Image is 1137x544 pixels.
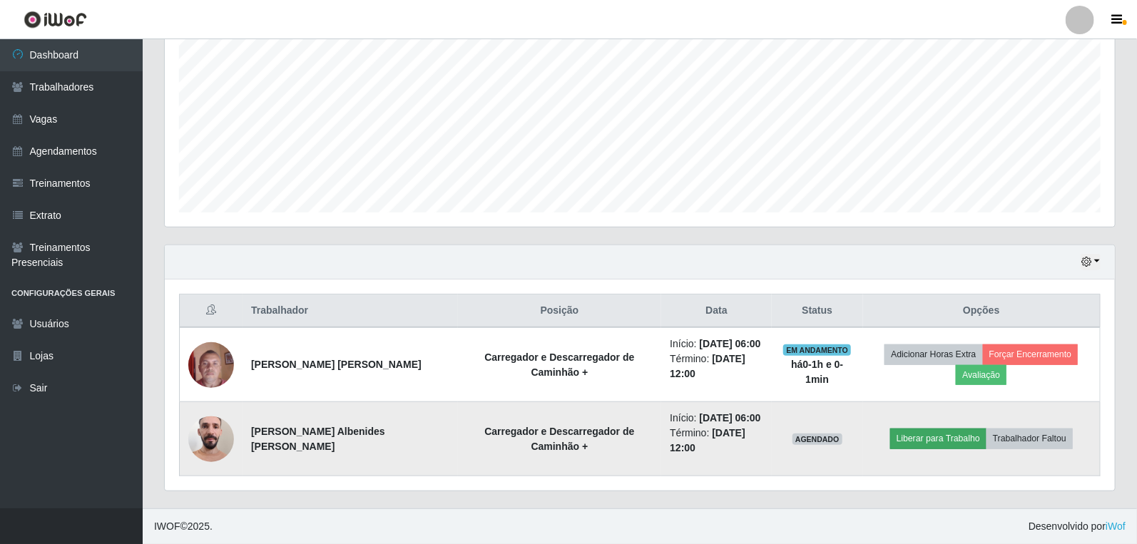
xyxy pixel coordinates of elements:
[772,294,863,328] th: Status
[1029,519,1126,534] span: Desenvolvido por
[154,519,213,534] span: © 2025 .
[243,294,458,328] th: Trabalhador
[251,426,385,452] strong: [PERSON_NAME] Albenides [PERSON_NAME]
[24,11,87,29] img: CoreUI Logo
[154,520,180,532] span: IWOF
[791,359,843,385] strong: há 0-1 h e 0-1 min
[986,428,1073,448] button: Trabalhador Faltou
[783,344,851,356] span: EM ANDAMENTO
[661,294,771,328] th: Data
[251,359,422,370] strong: [PERSON_NAME] [PERSON_NAME]
[188,409,234,469] img: 1755708464188.jpeg
[700,412,761,424] time: [DATE] 06:00
[983,344,1079,364] button: Forçar Encerramento
[890,428,986,448] button: Liberar para Trabalho
[188,334,234,395] img: 1691765231856.jpeg
[484,351,634,378] strong: Carregador e Descarregador de Caminhão +
[670,351,763,381] li: Término:
[956,365,1006,385] button: Avaliação
[884,344,982,364] button: Adicionar Horas Extra
[670,411,763,426] li: Início:
[670,426,763,456] li: Término:
[670,337,763,351] li: Início:
[792,433,842,445] span: AGENDADO
[863,294,1101,328] th: Opções
[1106,520,1126,532] a: iWof
[458,294,662,328] th: Posição
[700,338,761,349] time: [DATE] 06:00
[484,426,634,452] strong: Carregador e Descarregador de Caminhão +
